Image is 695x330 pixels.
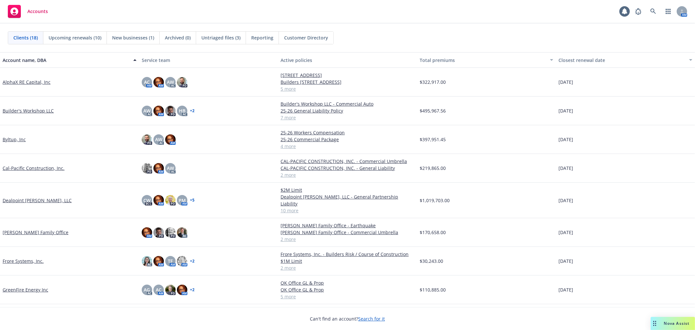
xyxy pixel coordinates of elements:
[558,197,573,204] span: [DATE]
[153,77,164,87] img: photo
[165,34,191,41] span: Archived (0)
[281,264,414,271] a: 2 more
[165,227,176,238] img: photo
[5,2,51,21] a: Accounts
[281,236,414,243] a: 2 more
[281,72,414,79] a: [STREET_ADDRESS]
[281,129,414,136] a: 25-26 Workers Compensation
[281,187,414,193] a: $2M Limit
[281,193,414,207] a: Dealpoint [PERSON_NAME], LLC - General Partnership Liability
[142,227,152,238] img: photo
[420,165,446,172] span: $219,865.00
[558,229,573,236] span: [DATE]
[281,251,414,258] a: Frore Systems, Inc. - Builders Risk / Course of Construction
[3,286,48,293] a: GreenFire Energy Inc
[143,107,151,114] span: AW
[142,134,152,145] img: photo
[153,256,164,266] img: photo
[281,207,414,214] a: 10 more
[156,286,162,293] span: AC
[165,195,176,205] img: photo
[165,134,176,145] img: photo
[558,258,573,264] span: [DATE]
[278,52,417,68] button: Active policies
[179,107,185,114] span: HB
[558,107,573,114] span: [DATE]
[284,34,328,41] span: Customer Directory
[281,286,414,293] a: OK Office GL & Prop
[664,321,690,326] span: Nova Assist
[281,165,414,172] a: CAL-PACIFIC CONSTRUCTION, INC. - General Liability
[3,79,51,85] a: AlphaX RE Capital, Inc
[281,100,414,107] a: Builder's Workshop LLC - Commercial Auto
[142,256,152,266] img: photo
[190,288,195,292] a: + 2
[281,172,414,178] a: 2 more
[281,258,414,264] a: $1M Limit
[420,136,446,143] span: $397,951.45
[420,229,446,236] span: $170,658.00
[190,109,195,113] a: + 2
[165,285,176,295] img: photo
[153,106,164,116] img: photo
[558,79,573,85] span: [DATE]
[251,34,273,41] span: Reporting
[420,197,450,204] span: $1,019,703.00
[3,107,54,114] a: Builder's Workshop LLC
[177,227,187,238] img: photo
[662,5,675,18] a: Switch app
[112,34,154,41] span: New businesses (1)
[190,198,195,202] a: + 5
[281,136,414,143] a: 25-26 Commercial Package
[153,227,164,238] img: photo
[647,5,660,18] a: Search
[281,229,414,236] a: [PERSON_NAME] Family Office - Commercial Umbrella
[167,79,174,85] span: AW
[3,197,72,204] a: Dealpoint [PERSON_NAME], LLC
[281,57,414,64] div: Active policies
[3,136,26,143] a: Byltup, Inc
[49,34,101,41] span: Upcoming renewals (10)
[558,165,573,172] span: [DATE]
[417,52,556,68] button: Total premiums
[281,114,414,121] a: 7 more
[27,9,48,14] span: Accounts
[13,34,38,41] span: Clients (18)
[168,258,173,264] span: TF
[167,165,174,172] span: AW
[281,85,414,92] a: 5 more
[281,107,414,114] a: 25-26 General Liability Policy
[144,286,150,293] span: AG
[651,317,659,330] div: Drag to move
[177,77,187,87] img: photo
[558,286,573,293] span: [DATE]
[177,256,187,266] img: photo
[310,315,385,322] span: Can't find an account?
[179,197,186,204] span: PM
[281,222,414,229] a: [PERSON_NAME] Family Office - Earthquake
[281,158,414,165] a: CAL-PACIFIC CONSTRUCTION, INC. - Commercial Umbrella
[201,34,240,41] span: Untriaged files (3)
[281,293,414,300] a: 5 more
[155,136,162,143] span: AW
[420,107,446,114] span: $495,967.56
[420,286,446,293] span: $110,885.00
[143,197,151,204] span: CW
[144,79,150,85] span: AC
[281,79,414,85] a: Builders [STREET_ADDRESS]
[153,163,164,173] img: photo
[420,258,443,264] span: $30,243.00
[651,317,695,330] button: Nova Assist
[3,57,129,64] div: Account name, DBA
[558,136,573,143] span: [DATE]
[139,52,278,68] button: Service team
[281,279,414,286] a: OK Office GL & Prop
[558,57,685,64] div: Closest renewal date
